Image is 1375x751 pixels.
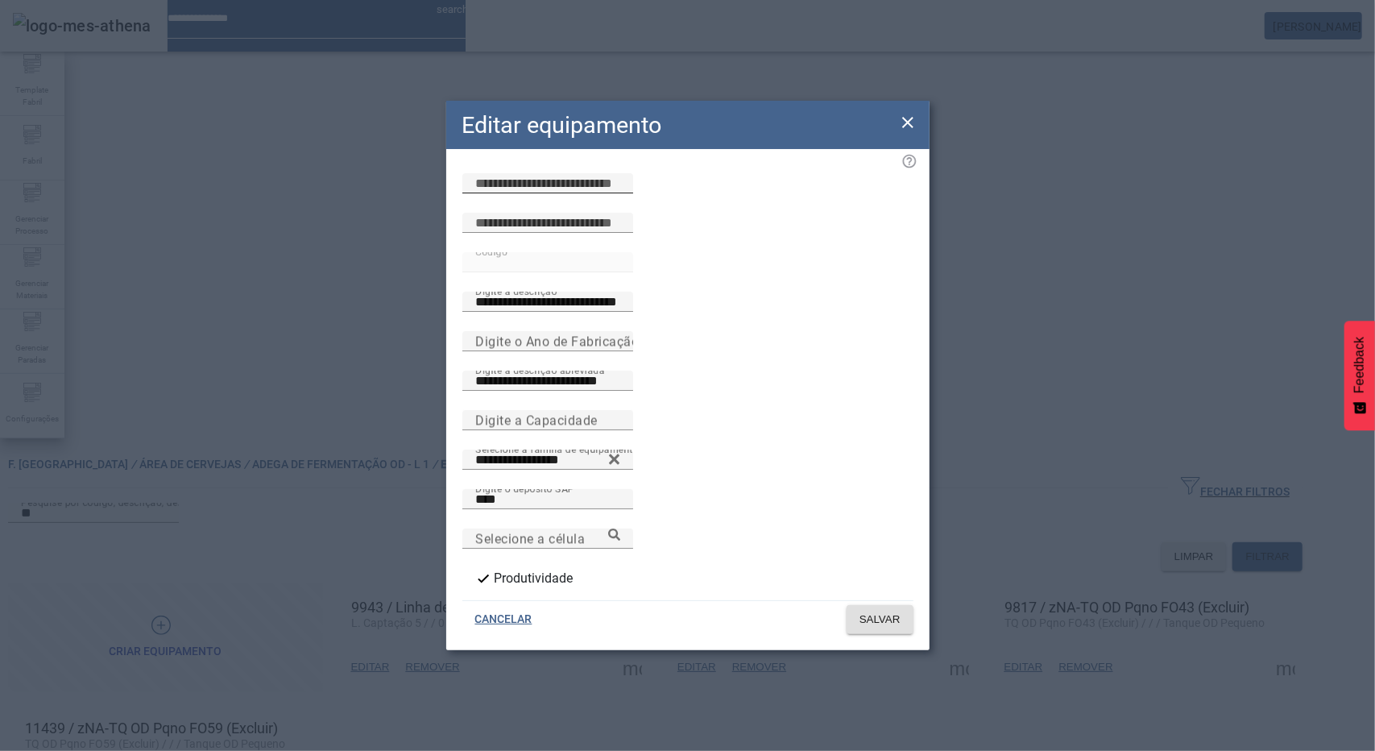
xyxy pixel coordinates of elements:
[475,450,620,470] input: Number
[475,364,605,375] mat-label: Digite a descrição abreviada
[475,531,585,546] mat-label: Selecione a célula
[475,413,598,428] mat-label: Digite a Capacidade
[475,612,532,628] span: CANCELAR
[475,285,557,297] mat-label: Digite a descrição
[475,334,639,349] mat-label: Digite o Ano de Fabricação
[491,569,574,588] label: Produtividade
[475,529,620,549] input: Number
[1344,321,1375,430] button: Feedback - Mostrar pesquisa
[475,483,574,494] mat-label: Digite o depósito SAP
[475,246,507,257] mat-label: Código
[1352,337,1367,393] span: Feedback
[847,605,913,634] button: SALVAR
[462,108,662,143] h2: Editar equipamento
[475,443,639,454] mat-label: Selecione a família de equipamento
[462,605,545,634] button: CANCELAR
[859,612,901,628] span: SALVAR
